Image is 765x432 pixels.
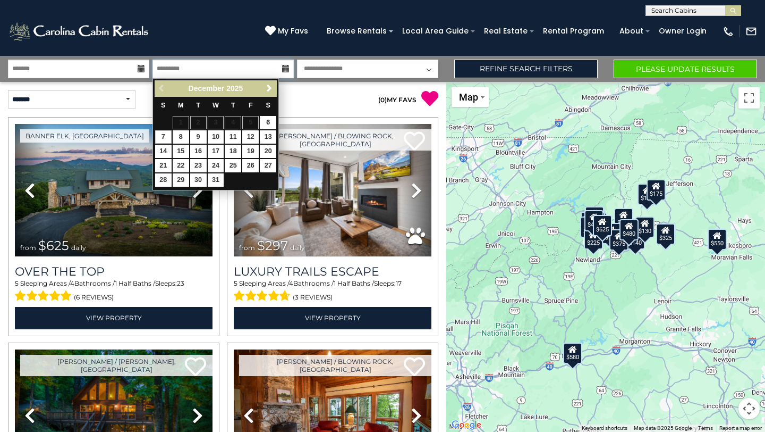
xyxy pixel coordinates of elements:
div: $230 [580,217,599,238]
a: Luxury Trails Escape [234,264,431,279]
a: 19 [242,145,259,158]
span: 5 [15,279,19,287]
span: daily [290,244,305,252]
a: Rental Program [538,23,609,39]
div: $225 [584,228,603,250]
div: $550 [708,229,727,250]
a: 14 [155,145,172,158]
a: (0)MY FAVS [378,96,416,104]
a: Browse Rentals [321,23,392,39]
div: $625 [593,215,612,236]
a: 12 [242,130,259,144]
a: 26 [242,159,259,172]
a: About [614,23,649,39]
div: $375 [609,229,628,251]
a: 23 [190,159,207,172]
a: 29 [173,173,189,187]
div: $580 [563,343,582,364]
div: $175 [637,184,657,205]
div: $325 [656,223,675,245]
img: phone-regular-white.png [722,26,734,37]
div: $425 [584,210,603,231]
div: Sleeping Areas / Bathrooms / Sleeps: [15,279,212,304]
a: 18 [225,145,241,158]
a: Real Estate [479,23,533,39]
a: 31 [208,173,224,187]
img: thumbnail_168695581.jpeg [234,124,431,256]
span: 4 [289,279,293,287]
img: White-1-2.png [8,21,151,42]
span: December [189,84,225,93]
span: $625 [38,238,69,253]
span: 4 [70,279,74,287]
a: My Favs [265,26,311,37]
a: Terms (opens in new tab) [698,425,713,431]
a: [PERSON_NAME] / Blowing Rock, [GEOGRAPHIC_DATA] [239,129,431,151]
a: 8 [173,130,189,144]
a: 13 [260,130,276,144]
img: thumbnail_167153549.jpeg [15,124,212,256]
a: Owner Login [653,23,712,39]
a: Refine Search Filters [454,60,598,78]
div: $349 [614,208,633,229]
img: mail-regular-white.png [745,26,757,37]
a: 16 [190,145,207,158]
a: 6 [260,116,276,129]
span: from [239,244,255,252]
a: Report a map error [719,425,762,431]
a: [PERSON_NAME] / Blowing Rock, [GEOGRAPHIC_DATA] [239,355,431,376]
span: 5 [234,279,237,287]
a: Banner Elk, [GEOGRAPHIC_DATA] [20,129,149,143]
a: 15 [173,145,189,158]
a: 9 [190,130,207,144]
span: ( ) [378,96,387,104]
a: View Property [15,307,212,329]
a: 28 [155,173,172,187]
div: $125 [585,206,604,228]
span: Map data ©2025 Google [634,425,692,431]
span: Tuesday [196,102,200,109]
a: Open this area in Google Maps (opens a new window) [449,418,484,432]
a: 20 [260,145,276,158]
a: 10 [208,130,224,144]
a: Next [262,82,276,95]
span: Map [459,92,478,103]
a: 11 [225,130,241,144]
div: $130 [635,217,654,238]
span: 1 Half Baths / [334,279,374,287]
span: from [20,244,36,252]
div: $175 [647,179,666,201]
button: Please Update Results [614,60,757,78]
span: Wednesday [212,102,219,109]
button: Toggle fullscreen view [738,87,760,109]
a: 25 [225,159,241,172]
button: Keyboard shortcuts [582,425,627,432]
img: Google [449,418,484,432]
span: Friday [249,102,253,109]
a: View Property [234,307,431,329]
button: Change map style [452,87,489,107]
span: My Favs [278,26,308,37]
a: 21 [155,159,172,172]
span: 23 [177,279,184,287]
span: daily [71,244,86,252]
a: 30 [190,173,207,187]
span: (3 reviews) [293,290,333,304]
a: 22 [173,159,189,172]
a: 27 [260,159,276,172]
span: 17 [396,279,402,287]
span: 1 Half Baths / [115,279,155,287]
span: (6 reviews) [74,290,114,304]
span: $297 [257,238,288,253]
span: Sunday [161,102,165,109]
div: Sleeping Areas / Bathrooms / Sleeps: [234,279,431,304]
a: 24 [208,159,224,172]
span: Next [265,84,274,93]
a: Over The Top [15,264,212,279]
a: 17 [208,145,224,158]
a: [PERSON_NAME] / [PERSON_NAME], [GEOGRAPHIC_DATA] [20,355,212,376]
span: Thursday [231,102,235,109]
a: Local Area Guide [397,23,474,39]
